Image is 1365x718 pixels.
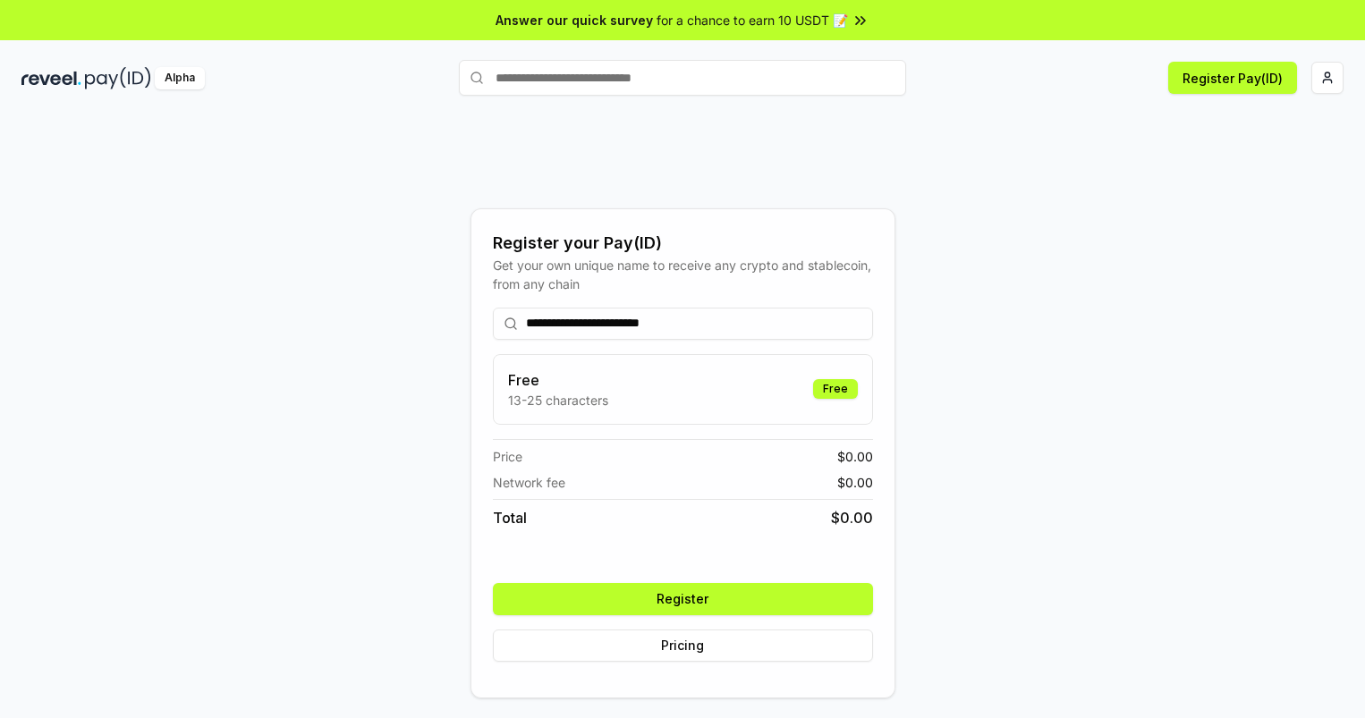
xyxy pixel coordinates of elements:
[493,507,527,528] span: Total
[496,11,653,30] span: Answer our quick survey
[493,629,873,662] button: Pricing
[493,256,873,293] div: Get your own unique name to receive any crypto and stablecoin, from any chain
[508,391,608,410] p: 13-25 characters
[657,11,848,30] span: for a chance to earn 10 USDT 📝
[493,447,522,466] span: Price
[508,369,608,391] h3: Free
[21,67,81,89] img: reveel_dark
[831,507,873,528] span: $ 0.00
[493,583,873,615] button: Register
[85,67,151,89] img: pay_id
[813,379,858,399] div: Free
[837,473,873,492] span: $ 0.00
[1168,62,1297,94] button: Register Pay(ID)
[493,473,565,492] span: Network fee
[837,447,873,466] span: $ 0.00
[493,231,873,256] div: Register your Pay(ID)
[155,67,205,89] div: Alpha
